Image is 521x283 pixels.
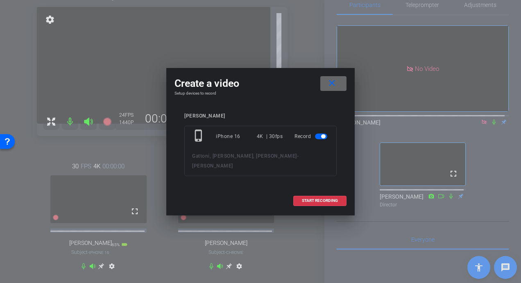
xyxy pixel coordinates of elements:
[302,199,338,203] span: START RECORDING
[174,91,347,96] h4: Setup devices to record
[192,153,297,159] span: Gattoni, [PERSON_NAME], [PERSON_NAME]
[297,153,299,159] span: -
[216,129,257,144] div: iPhone 16
[192,163,233,169] span: [PERSON_NAME]
[293,196,347,206] button: START RECORDING
[184,113,337,119] div: [PERSON_NAME]
[294,129,329,144] div: Record
[192,129,207,144] mat-icon: phone_iphone
[174,76,347,91] div: Create a video
[327,78,337,88] mat-icon: close
[257,129,283,144] div: 4K | 30fps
